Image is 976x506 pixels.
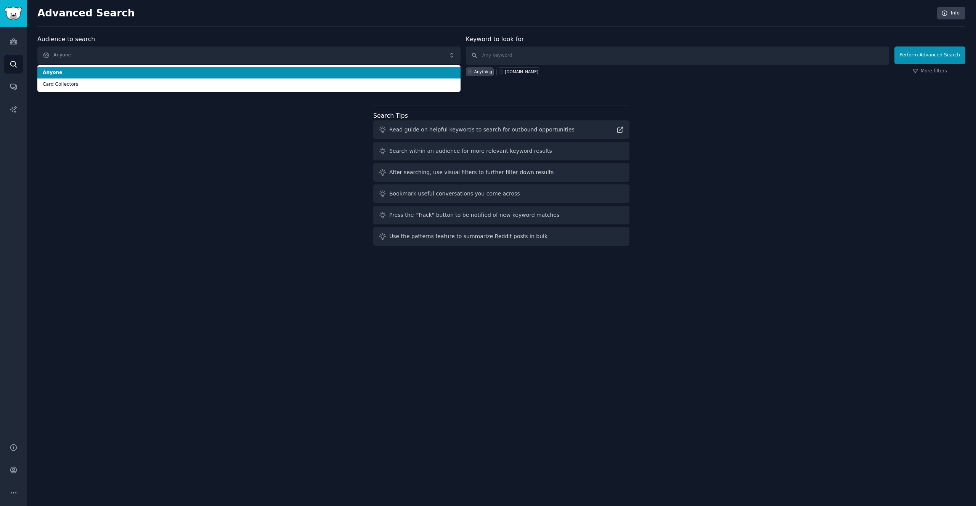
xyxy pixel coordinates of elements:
button: Perform Advanced Search [894,46,965,64]
div: Read guide on helpful keywords to search for outbound opportunities [389,126,575,134]
button: Anyone [37,46,461,64]
ul: Anyone [37,65,461,92]
label: Audience to search [37,35,95,43]
h2: Advanced Search [37,7,933,19]
a: More filters [913,68,947,75]
img: GummySearch logo [5,7,22,20]
label: Keyword to look for [466,35,524,43]
div: Search within an audience for more relevant keyword results [389,147,552,155]
div: After searching, use visual filters to further filter down results [389,168,554,176]
div: Use the patterns feature to summarize Reddit posts in bulk [389,232,547,240]
span: Card Collectors [43,81,455,88]
div: Anything [474,69,492,74]
div: [DOMAIN_NAME] [505,69,538,74]
label: Search Tips [373,112,408,119]
a: Info [937,7,965,20]
span: Anyone [43,69,455,76]
div: Press the "Track" button to be notified of new keyword matches [389,211,559,219]
input: Any keyword [466,46,889,65]
div: Bookmark useful conversations you come across [389,190,520,198]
